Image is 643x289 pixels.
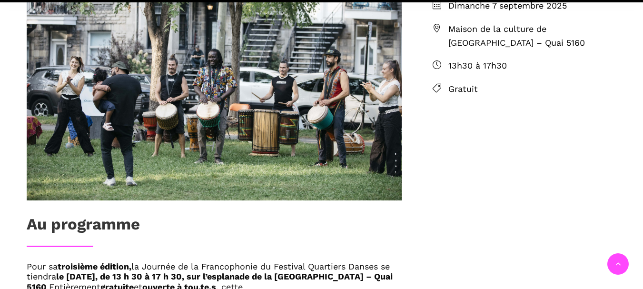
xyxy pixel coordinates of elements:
h1: Au programme [27,215,140,239]
span: Gratuit [448,82,617,96]
span: 13h30 à 17h30 [448,59,617,73]
span: Maison de la culture de [GEOGRAPHIC_DATA] – Quai 5160 [448,22,617,50]
strong: troisième édition, [58,261,131,271]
